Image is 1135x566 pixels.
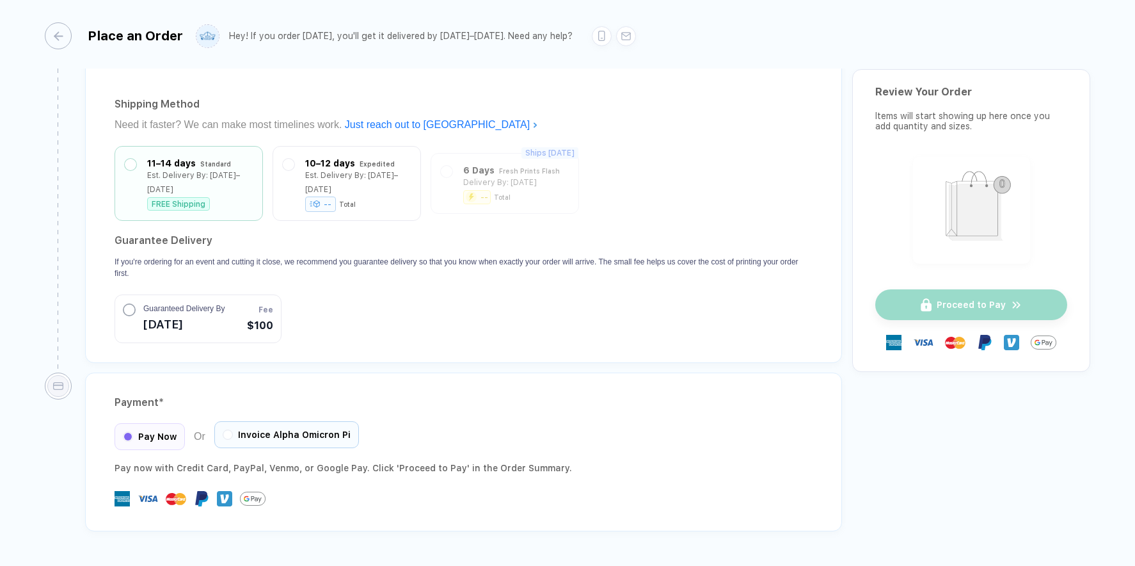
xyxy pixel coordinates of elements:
div: -- [305,197,336,212]
img: express [886,335,901,350]
div: Standard [200,157,231,171]
img: master-card [166,489,186,509]
div: 10–12 days [305,156,355,170]
div: Expedited [360,157,395,171]
div: Payment [115,392,813,413]
div: Hey! If you order [DATE], you'll get it delivered by [DATE]–[DATE]. Need any help? [229,31,573,42]
h2: Guarantee Delivery [115,230,813,251]
img: visa [913,332,933,353]
div: Items will start showing up here once you add quantity and sizes. [875,111,1067,131]
img: GPay [240,486,266,512]
span: Guaranteed Delivery By [143,303,225,314]
div: Est. Delivery By: [DATE]–[DATE] [305,168,411,197]
div: Need it faster? We can make most timelines work. [115,115,813,135]
span: Invoice Alpha Omicron Pi [238,430,351,440]
div: FREE Shipping [147,197,210,211]
div: 11–14 days [147,156,196,170]
img: master-card [945,332,965,353]
div: Place an Order [88,28,183,44]
p: If you're ordering for an event and cutting it close, we recommend you guarantee delivery so that... [115,256,813,279]
div: Shipping Method [115,94,813,115]
div: Review Your Order [875,86,1067,98]
div: Pay now with Credit Card, PayPal , Venmo , or Google Pay. Click 'Proceed to Pay' in the Order Sum... [115,460,813,476]
img: Venmo [217,491,232,506]
img: visa [138,489,158,509]
span: Fee [258,304,273,316]
div: 11–14 days StandardEst. Delivery By: [DATE]–[DATE]FREE Shipping [125,156,253,211]
img: Paypal [194,491,209,506]
span: $100 [247,318,273,334]
div: Pay Now [115,423,185,450]
span: Pay Now [138,432,177,442]
div: Total [339,200,356,208]
div: Invoice Alpha Omicron Pi [214,421,359,448]
div: Or [115,423,359,450]
img: Paypal [977,335,992,350]
img: GPay [1031,330,1056,355]
img: Venmo [1004,335,1019,350]
div: Est. Delivery By: [DATE]–[DATE] [147,168,253,197]
div: 10–12 days ExpeditedEst. Delivery By: [DATE]–[DATE]--Total [283,156,411,211]
a: Just reach out to [GEOGRAPHIC_DATA] [345,119,538,130]
button: Guaranteed Delivery By[DATE]Fee$100 [115,295,282,343]
img: shopping_bag.png [919,163,1024,255]
span: [DATE] [143,314,225,335]
img: user profile [196,25,219,47]
img: express [115,491,130,506]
